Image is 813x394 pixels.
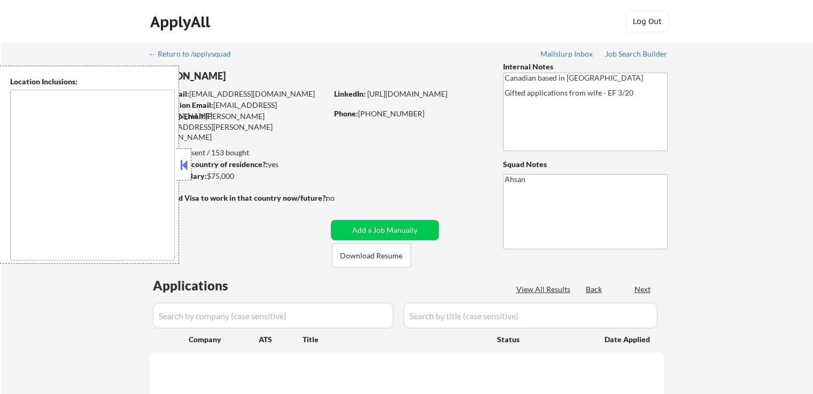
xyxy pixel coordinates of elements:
a: ← Return to /applysquad [149,50,241,60]
div: Mailslurp Inbox [540,50,594,58]
div: $75,000 [149,171,327,182]
div: [EMAIL_ADDRESS][DOMAIN_NAME] [150,89,327,99]
input: Search by company (case sensitive) [153,303,393,328]
div: Status [497,329,589,349]
div: yes [149,159,324,170]
div: ATS [259,334,303,345]
a: [URL][DOMAIN_NAME] [367,89,447,98]
div: Internal Notes [503,61,668,72]
div: Back [586,284,603,295]
div: Applications [153,279,259,292]
strong: Can work in country of residence?: [149,160,268,169]
button: Download Resume [332,243,411,267]
div: View All Results [516,284,574,295]
div: [PHONE_NUMBER] [334,108,485,119]
div: 130 sent / 153 bought [149,147,327,158]
div: [EMAIL_ADDRESS][DOMAIN_NAME] [150,100,327,121]
div: no [326,193,357,203]
div: Job Search Builder [605,50,668,58]
div: Squad Notes [503,159,668,170]
div: [PERSON_NAME] [150,69,369,83]
input: Search by title (case sensitive) [404,303,657,328]
div: ApplyAll [150,13,213,31]
a: Mailslurp Inbox [540,50,594,60]
strong: Will need Visa to work in that country now/future?: [150,193,328,202]
strong: Phone: [334,109,358,118]
button: Add a Job Manually [331,220,439,240]
div: Location Inclusions: [10,76,175,87]
div: Title [303,334,487,345]
div: Next [634,284,652,295]
button: Log Out [626,11,669,32]
div: Company [189,334,259,345]
strong: LinkedIn: [334,89,366,98]
div: ← Return to /applysquad [149,50,241,58]
div: Date Applied [605,334,652,345]
div: [PERSON_NAME][EMAIL_ADDRESS][PERSON_NAME][DOMAIN_NAME] [150,111,327,143]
